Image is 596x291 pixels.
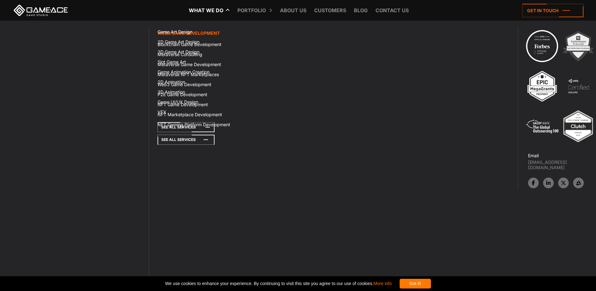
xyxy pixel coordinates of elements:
a: Slot Game Art [154,57,256,67]
img: 3 [525,69,559,103]
div: Got it! [400,279,431,288]
strong: Email [528,153,539,158]
img: Technology council badge program ace 2025 game ace [525,29,559,63]
a: 2D Animation [154,77,256,87]
img: Top ar vr development company gaming 2025 game ace [561,109,595,143]
a: 3D Game Art Design [154,47,256,57]
a: See All Services [158,135,215,145]
a: Get in touch [522,4,583,17]
a: Game Art Design [154,27,256,37]
img: 2 [561,29,595,63]
a: 3D Animation [154,87,256,97]
a: More info [373,281,391,286]
span: We use cookies to enhance your experience. By continuing to visit this site you agree to our use ... [165,279,391,288]
a: See All Services [158,122,215,132]
a: Game Animation Creation [154,67,256,77]
a: 2D Game Art Design [154,37,256,47]
a: [EMAIL_ADDRESS][DOMAIN_NAME] [528,159,596,170]
a: VFX [154,107,256,117]
img: 5 [525,109,559,143]
a: Game UI/UX Design [154,97,256,107]
img: 4 [561,69,596,103]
